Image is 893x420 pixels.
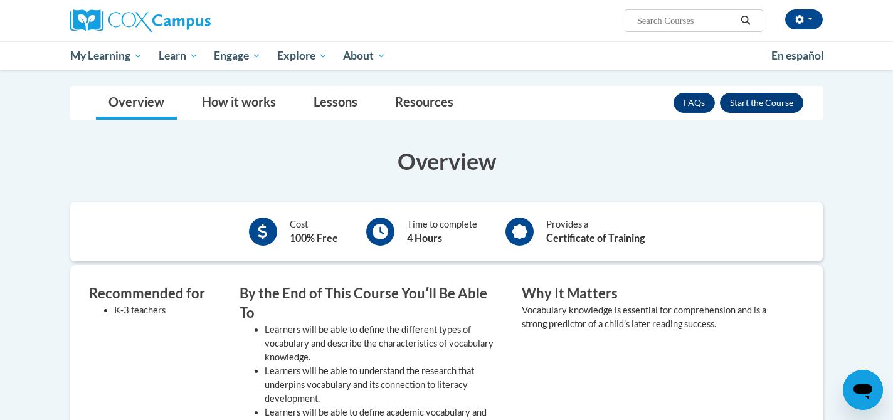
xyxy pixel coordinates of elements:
a: My Learning [62,41,151,70]
li: K-3 teachers [114,303,221,317]
span: My Learning [70,48,142,63]
a: En español [763,43,832,69]
li: Learners will be able to define the different types of vocabulary and describe the characteristic... [265,323,503,364]
button: Enroll [720,93,803,113]
a: Resources [383,87,466,120]
h3: Why It Matters [522,284,785,303]
h3: Recommended for [89,284,221,303]
img: Cox Campus [70,9,211,32]
a: Learn [151,41,206,70]
a: How it works [189,87,288,120]
a: Cox Campus [70,9,309,32]
a: About [336,41,394,70]
a: Lessons [301,87,370,120]
span: Explore [277,48,327,63]
span: Engage [214,48,261,63]
span: Learn [159,48,198,63]
button: Account Settings [785,9,823,29]
a: FAQs [674,93,715,113]
value: Vocabulary knowledge is essential for comprehension and is a strong predictor of a child's later ... [522,305,766,329]
div: Time to complete [407,218,477,246]
h3: Overview [70,145,823,177]
div: Cost [290,218,338,246]
b: 4 Hours [407,232,442,244]
div: Provides a [546,218,645,246]
button: Search [736,13,755,28]
b: Certificate of Training [546,232,645,244]
li: Learners will be able to understand the research that underpins vocabulary and its connection to ... [265,364,503,406]
b: 100% Free [290,232,338,244]
h3: By the End of This Course Youʹll Be Able To [240,284,503,323]
span: En español [771,49,824,62]
iframe: Button to launch messaging window [843,370,883,410]
a: Overview [96,87,177,120]
a: Explore [269,41,336,70]
div: Main menu [51,41,842,70]
span: About [343,48,386,63]
input: Search Courses [636,13,736,28]
a: Engage [206,41,269,70]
